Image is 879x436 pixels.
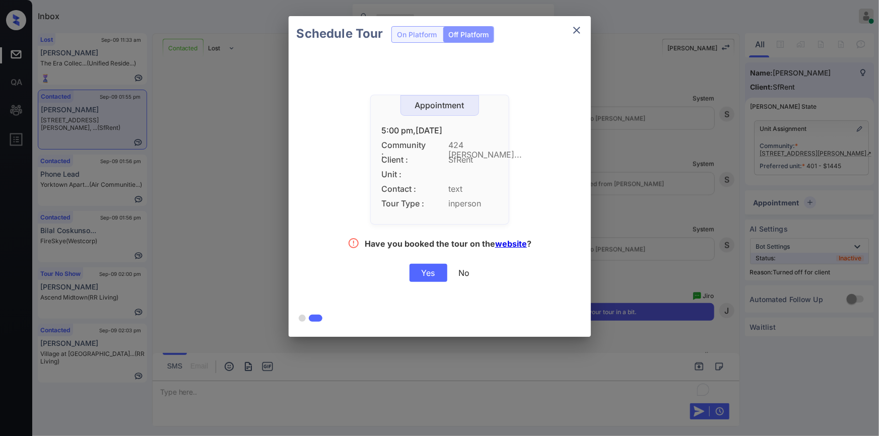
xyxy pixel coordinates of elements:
span: Contact : [382,184,427,194]
div: No [459,268,470,278]
div: 5:00 pm,[DATE] [382,126,498,135]
span: Community : [382,140,427,150]
span: Tour Type : [382,199,427,208]
div: Appointment [401,101,479,110]
div: Yes [410,264,447,282]
span: 424 [PERSON_NAME]... [449,140,498,150]
a: website [495,239,527,249]
span: inperson [449,199,498,208]
button: close [567,20,587,40]
h2: Schedule Tour [289,16,391,51]
div: Have you booked the tour on the ? [365,239,531,251]
span: text [449,184,498,194]
span: SfRent [449,155,498,165]
span: Unit : [382,170,427,179]
span: Client : [382,155,427,165]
